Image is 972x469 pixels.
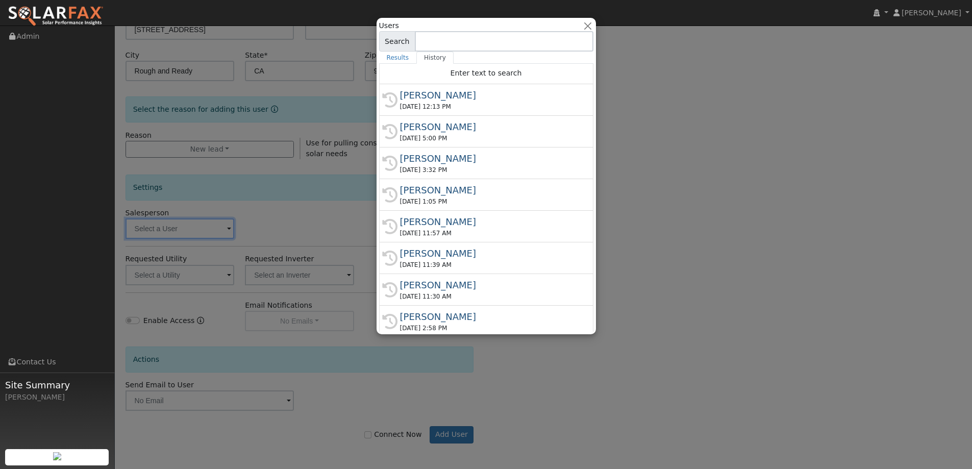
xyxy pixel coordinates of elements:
i: History [382,187,397,203]
div: [DATE] 1:05 PM [400,197,582,206]
img: SolarFax [8,6,104,27]
div: [PERSON_NAME] [400,152,582,165]
span: Site Summary [5,378,109,392]
div: [PERSON_NAME] [5,392,109,403]
img: retrieve [53,452,61,460]
a: Results [379,52,417,64]
div: [PERSON_NAME] [400,88,582,102]
span: [PERSON_NAME] [902,9,961,17]
div: [DATE] 5:00 PM [400,134,582,143]
span: Search [379,31,415,52]
i: History [382,314,397,329]
i: History [382,92,397,108]
span: Enter text to search [451,69,522,77]
i: History [382,156,397,171]
a: History [416,52,454,64]
div: [PERSON_NAME] [400,120,582,134]
i: History [382,219,397,234]
div: [PERSON_NAME] [400,246,582,260]
div: [PERSON_NAME] [400,183,582,197]
span: Users [379,20,399,31]
div: [DATE] 2:58 PM [400,324,582,333]
i: History [382,251,397,266]
div: [PERSON_NAME] [400,310,582,324]
div: [DATE] 11:39 AM [400,260,582,269]
i: History [382,124,397,139]
div: [DATE] 3:32 PM [400,165,582,175]
div: [DATE] 11:30 AM [400,292,582,301]
div: [PERSON_NAME] [400,215,582,229]
div: [DATE] 12:13 PM [400,102,582,111]
i: History [382,282,397,298]
div: [PERSON_NAME] [400,278,582,292]
div: [DATE] 11:57 AM [400,229,582,238]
